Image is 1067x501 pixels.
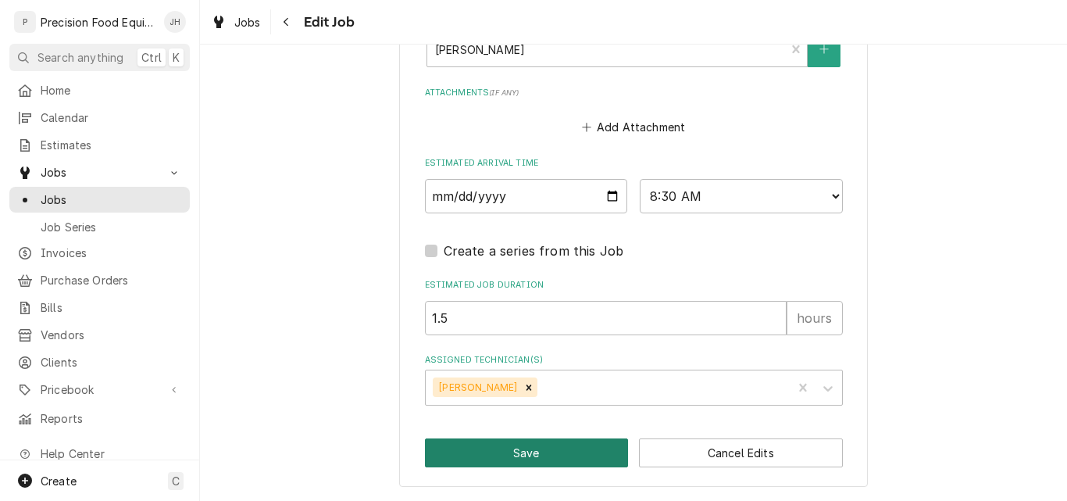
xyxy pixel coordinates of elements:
[425,157,843,170] label: Estimated Arrival Time
[41,381,159,398] span: Pricebook
[425,438,843,467] div: Button Group
[639,438,843,467] button: Cancel Edits
[9,105,190,131] a: Calendar
[808,31,840,67] button: Create New Contact
[425,87,843,99] label: Attachments
[41,109,182,126] span: Calendar
[164,11,186,33] div: Jason Hertel's Avatar
[41,474,77,488] span: Create
[41,14,155,30] div: Precision Food Equipment LLC
[9,267,190,293] a: Purchase Orders
[9,240,190,266] a: Invoices
[41,219,182,235] span: Job Series
[41,354,182,370] span: Clients
[425,438,843,467] div: Button Group Row
[640,179,843,213] select: Time Select
[444,242,624,260] label: Create a series from this Job
[425,279,843,292] label: Estimated Job Duration
[787,301,843,335] div: hours
[41,410,182,427] span: Reports
[41,82,182,98] span: Home
[9,441,190,467] a: Go to Help Center
[425,279,843,335] div: Estimated Job Duration
[234,14,261,30] span: Jobs
[41,164,159,181] span: Jobs
[37,49,123,66] span: Search anything
[425,354,843,367] label: Assigned Technician(s)
[9,132,190,158] a: Estimates
[425,87,843,138] div: Attachments
[9,322,190,348] a: Vendors
[579,116,688,138] button: Add Attachment
[9,44,190,71] button: Search anythingCtrlK
[9,406,190,431] a: Reports
[274,9,299,34] button: Navigate back
[819,44,829,55] svg: Create New Contact
[41,299,182,316] span: Bills
[425,179,628,213] input: Date
[299,12,355,33] span: Edit Job
[41,272,182,288] span: Purchase Orders
[9,377,190,403] a: Go to Pricebook
[425,354,843,405] div: Assigned Technician(s)
[205,9,267,35] a: Jobs
[9,187,190,213] a: Jobs
[41,137,182,153] span: Estimates
[425,157,843,213] div: Estimated Arrival Time
[14,11,36,33] div: P
[425,438,629,467] button: Save
[489,88,519,97] span: ( if any )
[9,77,190,103] a: Home
[520,378,537,398] div: Remove Mike Caster
[41,245,182,261] span: Invoices
[173,49,180,66] span: K
[9,159,190,185] a: Go to Jobs
[9,295,190,320] a: Bills
[41,446,180,462] span: Help Center
[141,49,162,66] span: Ctrl
[433,378,520,398] div: [PERSON_NAME]
[41,327,182,343] span: Vendors
[164,11,186,33] div: JH
[9,349,190,375] a: Clients
[172,473,180,489] span: C
[9,214,190,240] a: Job Series
[41,191,182,208] span: Jobs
